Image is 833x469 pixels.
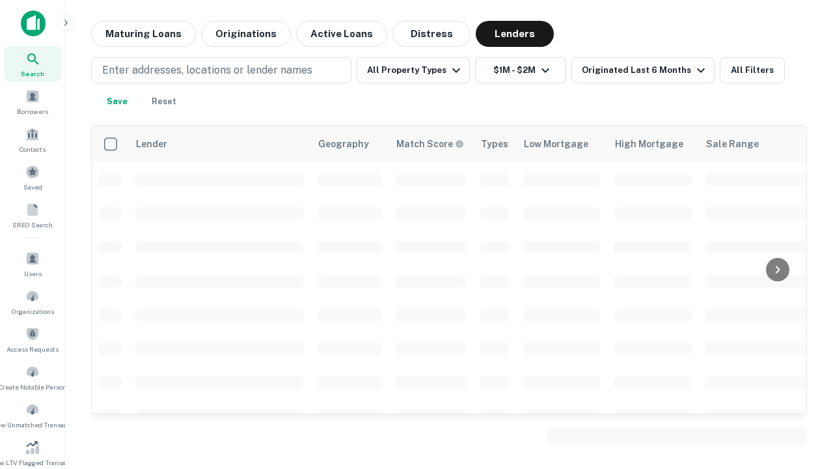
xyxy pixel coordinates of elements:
[706,136,759,152] div: Sale Range
[91,57,351,83] button: Enter addresses, locations or lender names
[4,46,61,81] a: Search
[571,57,715,83] button: Originated Last 6 Months
[296,21,387,47] button: Active Loans
[607,126,698,162] th: High Mortgage
[4,197,61,233] a: SREO Search
[475,57,566,83] button: $1M - $2M
[24,268,42,279] span: Users
[12,306,54,317] span: Organizations
[143,89,185,115] button: Reset
[21,68,44,79] span: Search
[396,137,461,151] h6: Match Score
[392,21,471,47] button: Distress
[310,126,389,162] th: Geography
[615,136,683,152] div: High Mortgage
[768,323,833,386] iframe: Chat Widget
[4,284,61,319] a: Organizations
[128,126,310,162] th: Lender
[481,136,508,152] div: Types
[4,360,61,395] a: Create Notable Person
[357,57,470,83] button: All Property Types
[396,137,464,151] div: Capitalize uses an advanced AI algorithm to match your search with the best lender. The match sco...
[4,397,61,433] a: Review Unmatched Transactions
[136,136,167,152] div: Lender
[91,21,196,47] button: Maturing Loans
[476,21,554,47] button: Lenders
[698,126,815,162] th: Sale Range
[4,246,61,281] a: Users
[473,126,516,162] th: Types
[389,126,473,162] th: Capitalize uses an advanced AI algorithm to match your search with the best lender. The match sco...
[201,21,291,47] button: Originations
[102,63,312,78] p: Enter addresses, locations or lender names
[96,89,138,115] button: Save your search to get updates of matches that match your search criteria.
[582,63,709,78] div: Originated Last 6 Months
[516,126,607,162] th: Low Mortgage
[4,122,61,157] a: Contacts
[4,322,61,357] a: Access Requests
[720,57,785,83] button: All Filters
[4,84,61,119] a: Borrowers
[12,220,53,230] span: SREO Search
[17,106,48,117] span: Borrowers
[23,182,42,192] span: Saved
[21,10,46,36] img: capitalize-icon.png
[318,136,369,152] div: Geography
[20,144,46,154] span: Contacts
[7,344,59,354] span: Access Requests
[524,136,588,152] div: Low Mortgage
[4,160,61,195] a: Saved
